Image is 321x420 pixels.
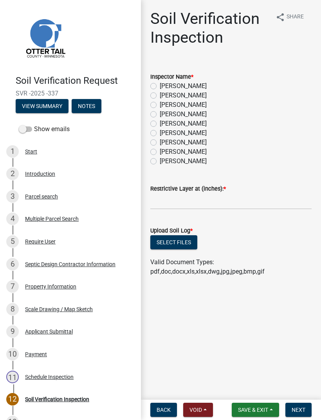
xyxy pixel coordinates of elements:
[160,119,207,128] label: [PERSON_NAME]
[19,124,70,134] label: Show emails
[150,258,265,275] span: Valid Document Types: pdf,doc,docx,xls,xlsx,dwg,jpg,jpeg,bmp,gif
[183,403,213,417] button: Void
[25,149,37,154] div: Start
[16,75,135,87] h4: Soil Verification Request
[285,403,312,417] button: Next
[292,407,305,413] span: Next
[6,348,19,361] div: 10
[6,325,19,338] div: 9
[232,403,279,417] button: Save & Exit
[6,280,19,293] div: 7
[25,171,55,177] div: Introduction
[25,216,79,222] div: Multiple Parcel Search
[160,100,207,110] label: [PERSON_NAME]
[6,168,19,180] div: 2
[157,407,171,413] span: Back
[160,110,207,119] label: [PERSON_NAME]
[25,329,73,334] div: Applicant Submittal
[6,303,19,315] div: 8
[16,103,69,110] wm-modal-confirm: Summary
[16,90,125,97] span: SVR -2025 -337
[6,393,19,406] div: 12
[238,407,268,413] span: Save & Exit
[6,235,19,248] div: 5
[25,239,56,244] div: Require User
[160,81,207,91] label: [PERSON_NAME]
[6,190,19,203] div: 3
[25,374,74,380] div: Schedule Inspection
[269,9,310,25] button: shareShare
[25,352,47,357] div: Payment
[25,284,76,289] div: Property Information
[189,407,202,413] span: Void
[160,91,207,100] label: [PERSON_NAME]
[150,403,177,417] button: Back
[6,371,19,383] div: 11
[25,306,93,312] div: Scale Drawing / Map Sketch
[72,99,101,113] button: Notes
[150,235,197,249] button: Select files
[6,213,19,225] div: 4
[287,13,304,22] span: Share
[16,8,74,67] img: Otter Tail County, Minnesota
[160,147,207,157] label: [PERSON_NAME]
[25,261,115,267] div: Septic Design Contractor Information
[150,228,193,234] label: Upload Soil Log
[6,258,19,270] div: 6
[160,157,207,166] label: [PERSON_NAME]
[160,138,207,147] label: [PERSON_NAME]
[150,74,193,80] label: Inspector Name
[150,186,226,192] label: Restrictive Layer at (inches):
[16,99,69,113] button: View Summary
[150,9,269,47] h1: Soil Verification Inspection
[25,397,89,402] div: Soil Verification Inspection
[276,13,285,22] i: share
[6,145,19,158] div: 1
[72,103,101,110] wm-modal-confirm: Notes
[160,128,207,138] label: [PERSON_NAME]
[25,194,58,199] div: Parcel search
